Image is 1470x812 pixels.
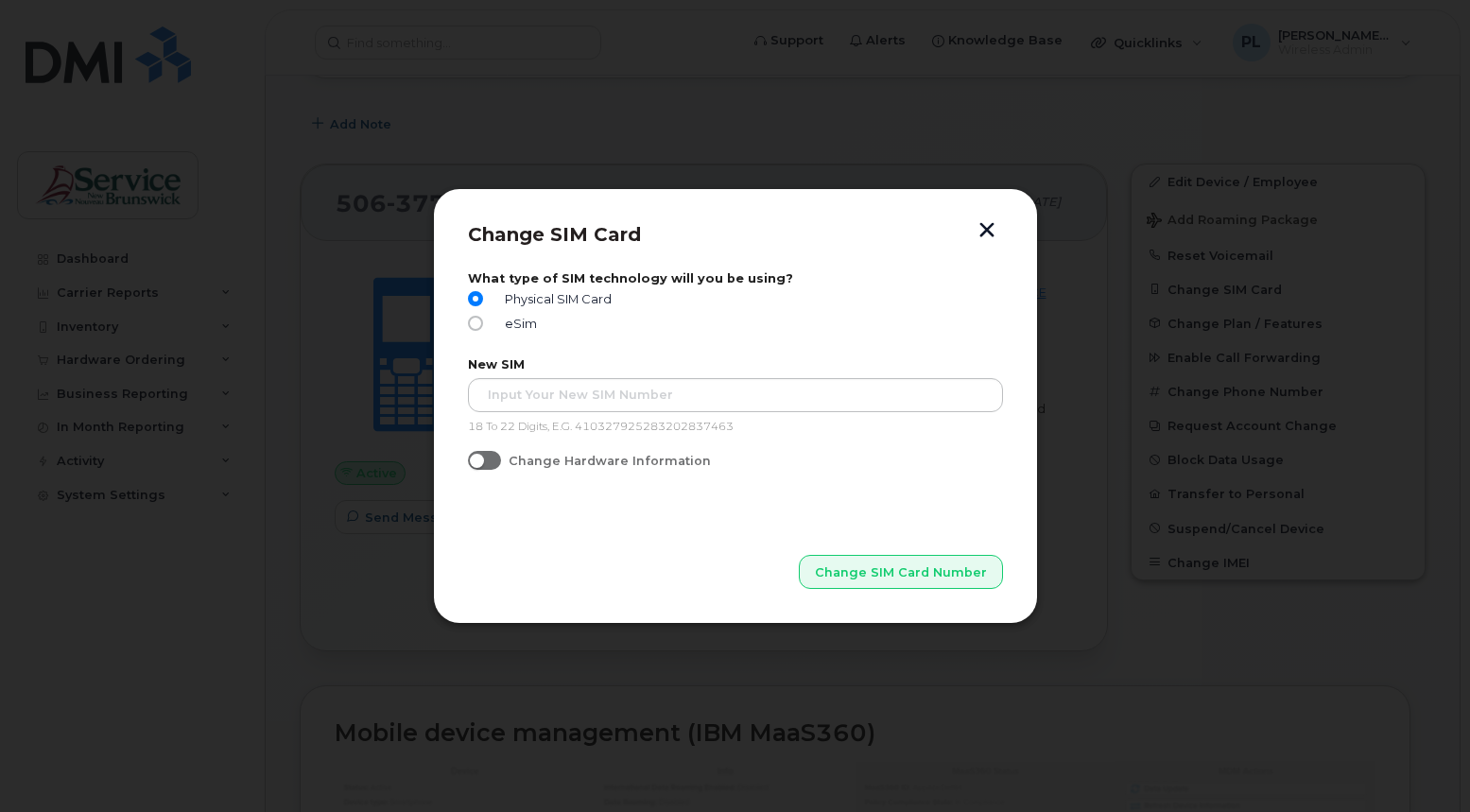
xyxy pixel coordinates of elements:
input: eSim [468,316,483,331]
label: What type of SIM technology will you be using? [468,271,1003,285]
input: Change Hardware Information [468,451,483,466]
span: Change Hardware Information [509,454,711,468]
span: Change SIM Card [468,223,641,246]
p: 18 To 22 Digits, E.G. 410327925283202837463 [468,420,1003,435]
span: Physical SIM Card [498,292,613,306]
button: Change SIM Card Number [799,555,1003,589]
span: Change SIM Card Number [815,563,987,581]
input: Physical SIM Card [468,291,483,306]
input: Input Your New SIM Number [468,378,1003,412]
label: New SIM [468,357,1003,371]
span: eSim [498,317,538,331]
